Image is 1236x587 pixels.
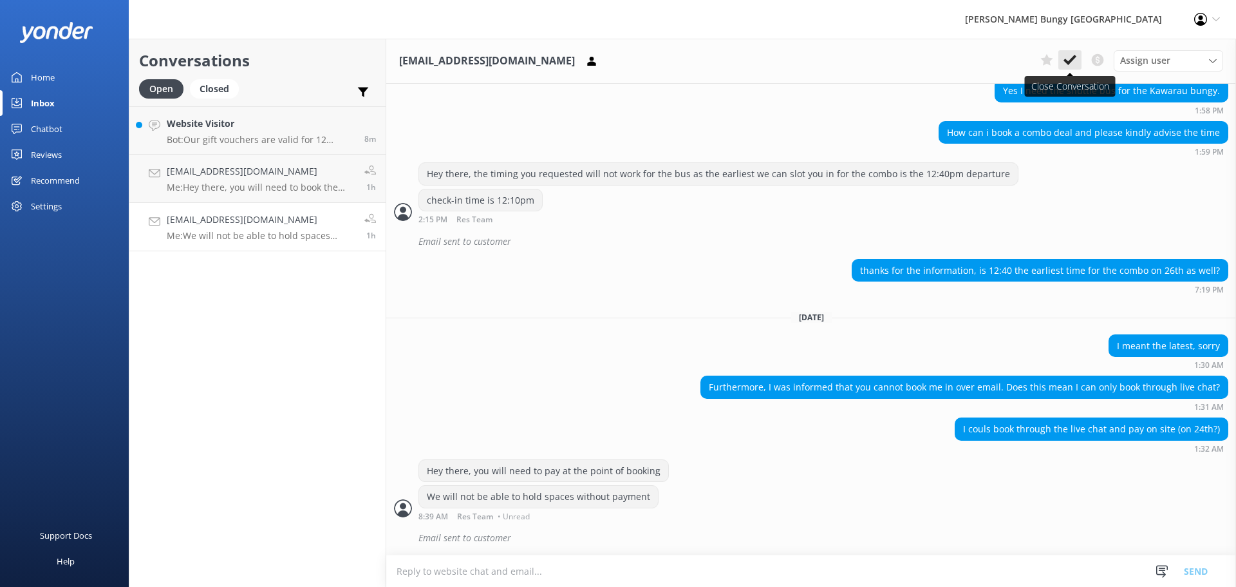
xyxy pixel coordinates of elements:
span: • Unread [498,513,530,521]
span: Oct 12 2025 09:38am (UTC +13:00) Pacific/Auckland [364,133,376,144]
div: Furthermore, I was informed that you cannot book me in over email. Does this mean I can only book... [701,376,1228,398]
div: Oct 12 2025 01:30am (UTC +13:00) Pacific/Auckland [1109,360,1228,369]
div: Email sent to customer [418,527,1228,549]
strong: 1:59 PM [1195,148,1224,156]
div: Home [31,64,55,90]
div: Oct 11 2025 01:59pm (UTC +13:00) Pacific/Auckland [939,147,1228,156]
div: Chatbot [31,116,62,142]
h4: [EMAIL_ADDRESS][DOMAIN_NAME] [167,164,355,178]
strong: 1:58 PM [1195,107,1224,115]
strong: 2:15 PM [418,216,447,224]
a: [EMAIL_ADDRESS][DOMAIN_NAME]Me:Hey there, you will need to book the Kawarau Bungy & Nevis Swing c... [129,155,386,203]
h4: Website Visitor [167,117,355,131]
a: Website VisitorBot:Our gift vouchers are valid for 12 months from the date of purchase. If you ne... [129,106,386,155]
span: Res Team [456,216,492,224]
span: Assign user [1120,53,1170,68]
h3: [EMAIL_ADDRESS][DOMAIN_NAME] [399,53,575,70]
div: Yes I need the shuttle bus for the Kawarau bungy. [995,80,1228,102]
div: Oct 11 2025 02:15pm (UTC +13:00) Pacific/Auckland [418,215,543,224]
span: Oct 12 2025 08:39am (UTC +13:00) Pacific/Auckland [366,230,376,241]
div: 2025-10-11T01:19:22.912 [394,231,1228,253]
p: Bot: Our gift vouchers are valid for 12 months from the date of purchase. If you need more time, ... [167,134,355,146]
div: Oct 12 2025 08:39am (UTC +13:00) Pacific/Auckland [418,512,659,521]
a: Open [139,81,190,95]
div: We will not be able to hold spaces without payment [419,486,658,508]
div: Closed [190,79,239,99]
p: Me: Hey there, you will need to book the Kawarau Bungy & Nevis Swing combo directly with us eithe... [167,182,355,193]
div: I meant the latest, sorry [1109,335,1228,357]
img: yonder-white-logo.png [19,22,93,43]
div: Oct 12 2025 01:32am (UTC +13:00) Pacific/Auckland [955,444,1228,453]
strong: 1:31 AM [1194,403,1224,411]
h4: [EMAIL_ADDRESS][DOMAIN_NAME] [167,213,355,227]
p: Me: We will not be able to hold spaces without payment [167,230,355,242]
span: [DATE] [791,312,832,323]
div: Email sent to customer [418,231,1228,253]
div: Hey there, you will need to pay at the point of booking [419,460,668,482]
div: Help [57,548,75,574]
div: How can i book a combo deal and please kindly advise the time [939,122,1228,144]
a: [EMAIL_ADDRESS][DOMAIN_NAME]Me:We will not be able to hold spaces without payment1h [129,203,386,251]
div: Recommend [31,168,80,193]
div: Oct 11 2025 01:58pm (UTC +13:00) Pacific/Auckland [995,106,1228,115]
div: Oct 11 2025 07:19pm (UTC +13:00) Pacific/Auckland [852,285,1228,294]
div: Assign User [1114,50,1223,71]
div: Inbox [31,90,55,116]
strong: 7:19 PM [1195,286,1224,294]
div: Oct 12 2025 01:31am (UTC +13:00) Pacific/Auckland [700,402,1228,411]
span: Res Team [457,513,493,521]
div: 2025-10-11T19:43:22.456 [394,527,1228,549]
div: Settings [31,193,62,219]
strong: 8:39 AM [418,513,448,521]
div: Reviews [31,142,62,168]
h2: Conversations [139,48,376,73]
div: Hey there, the timing you requested will not work for the bus as the earliest we can slot you in ... [419,163,1018,185]
div: thanks for the information, is 12:40 the earliest time for the combo on 26th as well? [852,260,1228,282]
div: check-in time is 12:10pm [419,189,542,211]
strong: 1:32 AM [1194,445,1224,453]
a: Closed [190,81,245,95]
strong: 1:30 AM [1194,361,1224,369]
div: I couls book through the live chat and pay on site (on 24th?) [955,418,1228,440]
span: Oct 12 2025 08:40am (UTC +13:00) Pacific/Auckland [366,182,376,193]
div: Support Docs [40,523,92,548]
div: Open [139,79,183,99]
